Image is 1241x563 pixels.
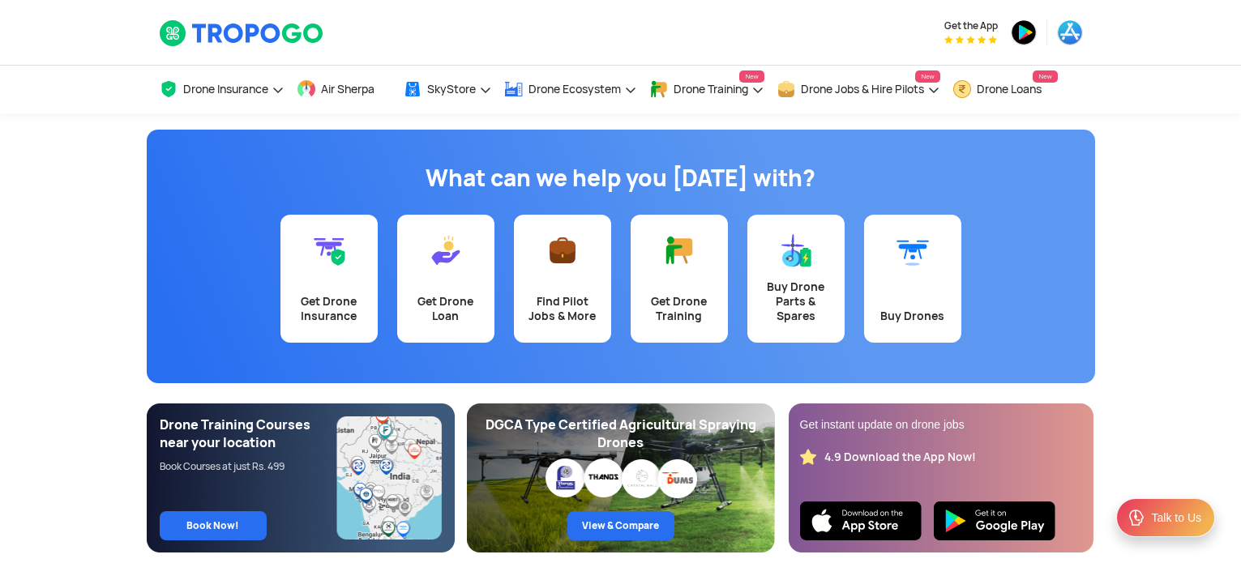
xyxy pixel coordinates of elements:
img: Playstore [934,501,1055,540]
a: Get Drone Loan [397,215,494,343]
span: New [739,70,764,83]
div: Drone Training Courses near your location [160,416,337,452]
span: New [1033,70,1057,83]
div: Get Drone Insurance [290,294,368,323]
a: Buy Drone Parts & Spares [747,215,845,343]
a: Find Pilot Jobs & More [514,215,611,343]
a: Drone Ecosystem [504,66,637,113]
img: Find Pilot Jobs & More [546,234,579,267]
img: appstore [1057,19,1083,45]
a: Get Drone Training [631,215,728,343]
img: App Raking [944,36,997,44]
div: DGCA Type Certified Agricultural Spraying Drones [480,416,762,452]
div: Get Drone Training [640,294,718,323]
a: Book Now! [160,511,267,540]
div: Buy Drone Parts & Spares [757,279,835,323]
span: Drone Ecosystem [528,83,621,96]
img: Buy Drone Parts & Spares [780,234,812,267]
a: Buy Drones [864,215,961,343]
img: ic_Support.svg [1127,508,1146,527]
span: Get the App [944,19,998,32]
span: Drone Loans [977,83,1042,96]
a: View & Compare [567,511,674,540]
a: Air Sherpa [297,66,391,113]
h1: What can we help you [DATE] with? [159,162,1083,194]
a: Drone LoansNew [952,66,1058,113]
a: Drone TrainingNew [649,66,764,113]
img: Buy Drones [897,234,929,267]
img: Get Drone Training [663,234,695,267]
span: SkyStore [427,83,476,96]
div: Find Pilot Jobs & More [524,294,601,323]
a: Drone Insurance [159,66,285,113]
a: SkyStore [403,66,492,113]
div: Talk to Us [1152,510,1201,526]
a: Drone Jobs & Hire PilotsNew [777,66,940,113]
div: Book Courses at just Rs. 499 [160,460,337,473]
div: Get instant update on drone jobs [800,416,1082,433]
img: playstore [1011,19,1037,45]
img: star_rating [800,449,816,465]
span: New [915,70,939,83]
span: Air Sherpa [321,83,374,96]
img: Get Drone Insurance [313,234,345,267]
img: Ios [800,501,922,540]
div: Buy Drones [874,309,952,323]
span: Drone Training [674,83,748,96]
div: 4.9 Download the App Now! [824,450,976,465]
span: Drone Jobs & Hire Pilots [801,83,924,96]
span: Drone Insurance [183,83,268,96]
img: Get Drone Loan [430,234,462,267]
div: Get Drone Loan [407,294,485,323]
img: TropoGo Logo [159,19,325,47]
a: Get Drone Insurance [280,215,378,343]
